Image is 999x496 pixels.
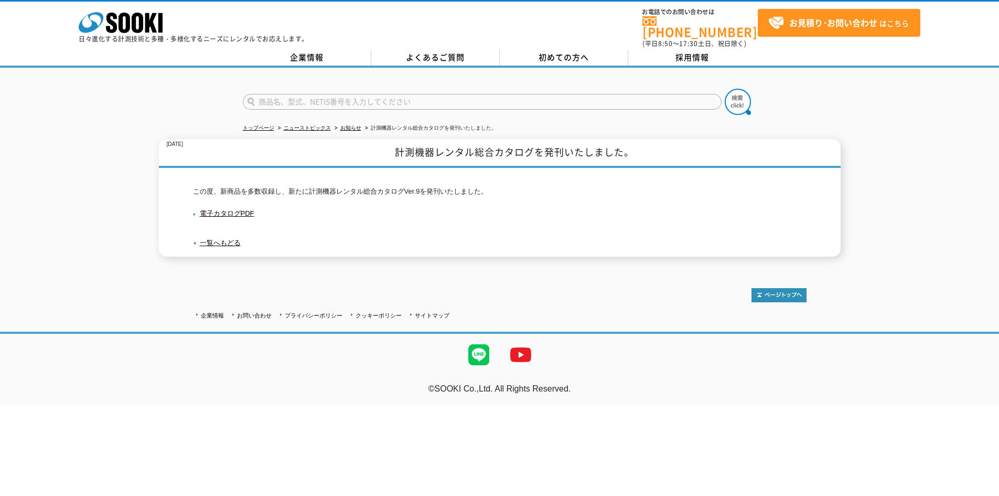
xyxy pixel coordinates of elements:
[167,139,183,150] p: [DATE]
[458,334,500,376] img: LINE
[193,186,807,197] p: この度、新商品を多数収録し、新たに計測機器レンタル総合カタログVer.9を発刊いたしました。
[658,39,673,48] span: 8:50
[200,239,241,247] a: 一覧へもどる
[768,15,909,31] span: はこちら
[284,125,331,131] a: ニューストピックス
[79,36,308,42] p: 日々進化する計測技術と多種・多様化するニーズにレンタルでお応えします。
[159,139,841,168] h1: 計測機器レンタル総合カタログを発刊いたしました。
[201,312,224,319] a: 企業情報
[243,50,371,66] a: 企業情報
[628,50,757,66] a: 採用情報
[642,9,758,15] span: お電話でのお問い合わせは
[371,50,500,66] a: よくあるご質問
[363,123,497,134] li: 計測機器レンタル総合カタログを発刊いたしました。
[642,39,746,48] span: (平日 ～ 土日、祝日除く)
[356,312,402,319] a: クッキーポリシー
[415,312,449,319] a: サイトマップ
[243,125,274,131] a: トップページ
[285,312,342,319] a: プライバシーポリシー
[751,288,807,302] img: トップページへ
[539,51,589,63] span: 初めての方へ
[340,125,361,131] a: お知らせ
[679,39,698,48] span: 17:30
[193,209,254,217] a: 電子カタログPDF
[959,395,999,404] a: テストMail
[243,94,722,110] input: 商品名、型式、NETIS番号を入力してください
[758,9,920,37] a: お見積り･お問い合わせはこちら
[642,16,758,38] a: [PHONE_NUMBER]
[789,16,877,29] strong: お見積り･お問い合わせ
[500,50,628,66] a: 初めての方へ
[725,89,751,115] img: btn_search.png
[500,334,542,376] img: YouTube
[237,312,272,319] a: お問い合わせ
